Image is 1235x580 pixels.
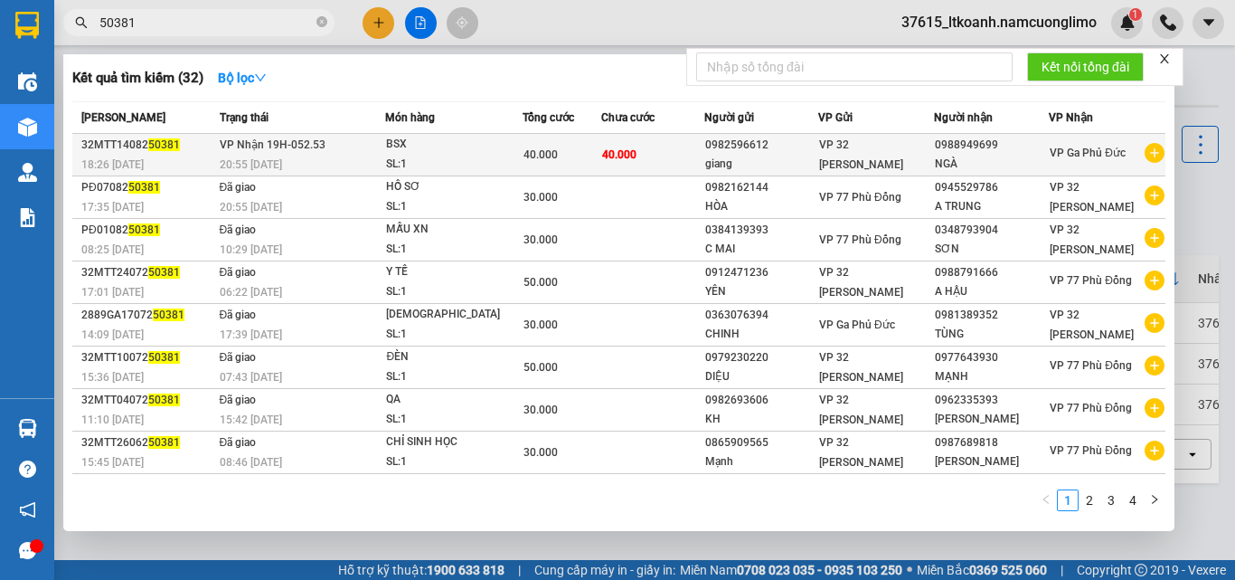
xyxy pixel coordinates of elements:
span: 11:10 [DATE] [81,414,144,426]
span: right [1149,494,1160,505]
div: 32MTT19062 [81,476,214,495]
div: 0988949699 [935,136,1049,155]
div: SL: 1 [386,325,522,345]
img: warehouse-icon [18,163,37,182]
span: message [19,542,36,559]
div: SL: 1 [386,155,522,175]
span: 08:46 [DATE] [220,456,282,469]
span: VP 32 [PERSON_NAME] [1050,223,1134,256]
span: VP Nhận 19H-052.53 [220,138,325,151]
h3: Kết quả tìm kiếm ( 32 ) [72,69,203,88]
span: 30.000 [523,404,558,416]
div: SL: 1 [386,367,522,387]
div: 32MTT10072 [81,348,214,367]
div: 0912471236 [705,263,817,282]
li: Previous Page [1035,490,1057,511]
span: Đã giao [220,309,257,321]
img: warehouse-icon [18,419,37,438]
div: 0363076394 [705,306,817,325]
span: Đã giao [220,181,257,194]
span: 40.000 [523,148,558,161]
li: 1 [1057,490,1079,511]
span: plus-circle [1145,143,1164,163]
div: 32MTT14082 [81,136,214,155]
div: 0982162144 [705,178,817,197]
span: 40.000 [602,148,636,161]
div: CHỈ SINH HỌC [386,433,522,452]
div: SL: 1 [386,240,522,260]
span: 30.000 [523,233,558,246]
span: 50381 [153,309,184,321]
div: HÒA [705,197,817,216]
img: logo-vxr [15,12,39,39]
span: 50.000 [523,276,558,289]
div: 0982693606 [705,391,817,410]
span: 50381 [128,223,160,236]
span: VP 32 [PERSON_NAME] [819,436,903,469]
div: SL: 1 [386,452,522,472]
span: 08:25 [DATE] [81,243,144,256]
span: Kết nối tổng đài [1042,57,1129,77]
div: 0945529786 [935,178,1049,197]
div: SL: 1 [386,197,522,217]
span: 50381 [148,436,180,449]
a: 2 [1079,490,1099,510]
span: 20:55 [DATE] [220,158,282,171]
div: TÙNG [935,325,1049,344]
span: VP Ga Phủ Đức [819,319,895,331]
span: VP 32 [PERSON_NAME] [819,138,903,171]
button: Bộ lọcdown [203,63,281,92]
span: Đã giao [220,223,257,236]
span: question-circle [19,461,36,478]
img: warehouse-icon [18,118,37,137]
span: notification [19,501,36,518]
div: 0982596612 [705,136,817,155]
span: 50381 [148,479,180,491]
li: 2 [1079,490,1100,511]
span: Đã giao [220,266,257,279]
span: VP 32 [PERSON_NAME] [1050,181,1134,214]
span: VP 77 Phù Đổng [1050,274,1132,287]
span: 50381 [148,394,180,406]
span: VP 32 [PERSON_NAME] [819,351,903,384]
div: Mạnh [705,452,817,471]
div: QA [386,390,522,410]
div: 0987689818 [935,433,1049,452]
a: 4 [1123,490,1143,510]
span: Đã giao [220,394,257,406]
span: plus-circle [1145,271,1164,290]
div: 0963167808 [705,476,817,495]
div: DIỆU [705,367,817,386]
span: close-circle [316,14,327,32]
div: 0384139393 [705,221,817,240]
span: Trạng thái [220,111,269,124]
span: 14:09 [DATE] [81,328,144,341]
span: VP 77 Phù Đổng [1050,359,1132,372]
div: 0981389352 [935,306,1049,325]
strong: Bộ lọc [218,71,267,85]
span: 20:55 [DATE] [220,201,282,214]
div: PĐ01082 [81,221,214,240]
div: NGÀ [935,155,1049,174]
span: close-circle [316,16,327,27]
div: 2889GA17072 [81,306,214,325]
div: C MAI [705,240,817,259]
span: VP 77 Phù Đổng [819,233,901,246]
div: MẠNH [935,367,1049,386]
span: 15:45 [DATE] [81,456,144,469]
div: 32MTT24072 [81,263,214,282]
span: 06:22 [DATE] [220,286,282,299]
span: plus-circle [1145,398,1164,418]
span: Món hàng [385,111,435,124]
span: VP 77 Phù Đổng [1050,444,1132,457]
span: 17:35 [DATE] [81,201,144,214]
span: 15:36 [DATE] [81,371,144,384]
li: Next Page [1144,490,1165,511]
span: 50381 [128,181,160,194]
div: ĐÈN [386,347,522,367]
div: CHINH [705,325,817,344]
span: Đã giao [220,436,257,449]
button: Kết nối tổng đài [1027,52,1144,81]
span: VP Nhận [1049,111,1093,124]
div: A TRUNG [935,197,1049,216]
